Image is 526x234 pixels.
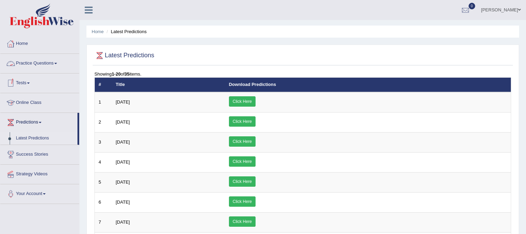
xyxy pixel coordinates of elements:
[229,176,256,187] a: Click Here
[95,92,112,113] td: 1
[0,145,79,162] a: Success Stories
[229,196,256,207] a: Click Here
[95,212,112,232] td: 7
[94,50,154,61] h2: Latest Predictions
[95,192,112,212] td: 6
[112,71,121,77] b: 1-20
[469,3,476,9] span: 0
[116,99,130,105] span: [DATE]
[95,78,112,92] th: #
[95,112,112,132] td: 2
[95,172,112,192] td: 5
[0,34,79,51] a: Home
[116,220,130,225] span: [DATE]
[116,139,130,145] span: [DATE]
[229,116,256,127] a: Click Here
[94,71,511,77] div: Showing of items.
[225,78,511,92] th: Download Predictions
[105,28,147,35] li: Latest Predictions
[229,96,256,107] a: Click Here
[95,152,112,172] td: 4
[92,29,104,34] a: Home
[0,184,79,202] a: Your Account
[0,74,79,91] a: Tests
[229,216,256,227] a: Click Here
[0,113,77,130] a: Predictions
[116,179,130,185] span: [DATE]
[13,132,77,145] a: Latest Predictions
[95,132,112,152] td: 3
[124,71,129,77] b: 35
[116,199,130,205] span: [DATE]
[116,119,130,125] span: [DATE]
[0,93,79,110] a: Online Class
[229,156,256,167] a: Click Here
[0,165,79,182] a: Strategy Videos
[229,136,256,147] a: Click Here
[116,159,130,165] span: [DATE]
[112,78,225,92] th: Title
[0,54,79,71] a: Practice Questions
